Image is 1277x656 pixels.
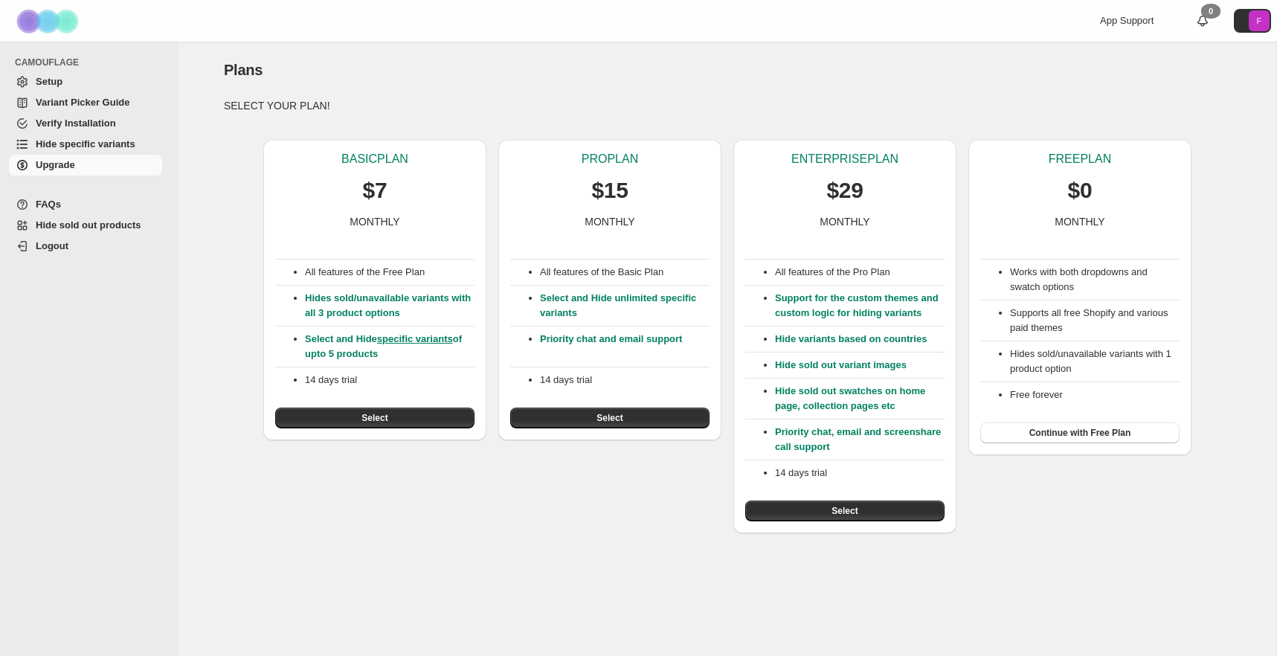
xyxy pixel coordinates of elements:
p: 14 days trial [775,466,945,480]
a: Variant Picker Guide [9,92,162,113]
span: CAMOUFLAGE [15,57,168,68]
button: Select [275,408,475,428]
a: FAQs [9,194,162,215]
li: Hides sold/unavailable variants with 1 product option [1010,347,1180,376]
p: SELECT YOUR PLAN! [224,98,1231,113]
p: FREE PLAN [1049,152,1111,167]
span: Variant Picker Guide [36,97,129,108]
p: $15 [591,176,628,205]
span: Select [361,412,387,424]
a: Verify Installation [9,113,162,134]
img: Camouflage [12,1,86,42]
span: Select [832,505,858,517]
p: BASIC PLAN [341,152,408,167]
span: Logout [36,240,68,251]
p: $29 [826,176,863,205]
p: Select and Hide unlimited specific variants [540,291,710,321]
p: MONTHLY [585,214,634,229]
p: All features of the Basic Plan [540,265,710,280]
a: Hide sold out products [9,215,162,236]
a: Upgrade [9,155,162,176]
a: Hide specific variants [9,134,162,155]
a: Setup [9,71,162,92]
p: Priority chat, email and screenshare call support [775,425,945,454]
span: App Support [1100,15,1154,26]
p: MONTHLY [820,214,869,229]
p: Hide sold out swatches on home page, collection pages etc [775,384,945,414]
a: 0 [1195,13,1210,28]
p: Select and Hide of upto 5 products [305,332,475,361]
span: FAQs [36,199,61,210]
span: Avatar with initials F [1249,10,1270,31]
a: specific variants [377,333,453,344]
p: MONTHLY [1055,214,1104,229]
p: Support for the custom themes and custom logic for hiding variants [775,291,945,321]
p: All features of the Free Plan [305,265,475,280]
p: 14 days trial [305,373,475,388]
p: MONTHLY [350,214,399,229]
p: Hides sold/unavailable variants with all 3 product options [305,291,475,321]
span: Select [596,412,623,424]
p: Hide variants based on countries [775,332,945,347]
p: ENTERPRISE PLAN [791,152,898,167]
p: $0 [1068,176,1093,205]
span: Setup [36,76,62,87]
button: Select [745,501,945,521]
p: $7 [363,176,387,205]
li: Supports all free Shopify and various paid themes [1010,306,1180,335]
a: Logout [9,236,162,257]
span: Hide specific variants [36,138,135,149]
p: Hide sold out variant images [775,358,945,373]
span: Plans [224,62,263,78]
li: Works with both dropdowns and swatch options [1010,265,1180,295]
button: Continue with Free Plan [980,422,1180,443]
text: F [1257,16,1262,25]
button: Avatar with initials F [1234,9,1271,33]
span: Upgrade [36,159,75,170]
div: 0 [1201,4,1220,19]
p: Priority chat and email support [540,332,710,361]
span: Verify Installation [36,118,116,129]
p: All features of the Pro Plan [775,265,945,280]
span: Hide sold out products [36,219,141,231]
span: Continue with Free Plan [1029,427,1131,439]
li: Free forever [1010,388,1180,402]
button: Select [510,408,710,428]
p: PRO PLAN [582,152,638,167]
p: 14 days trial [540,373,710,388]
